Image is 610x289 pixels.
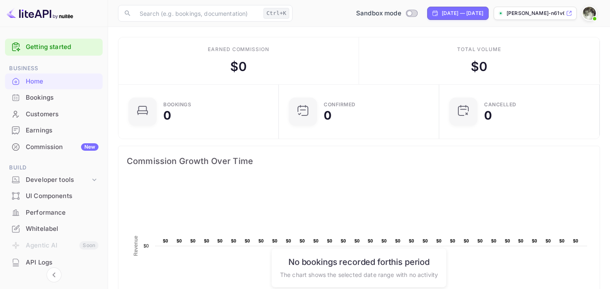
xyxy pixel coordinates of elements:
div: Whitelabel [26,224,98,234]
text: Revenue [133,235,139,256]
text: $0 [177,238,182,243]
div: Home [26,77,98,86]
text: $0 [327,238,332,243]
div: New [81,143,98,151]
a: Getting started [26,42,98,52]
a: Customers [5,106,103,122]
text: $0 [436,238,442,243]
img: LiteAPI logo [7,7,73,20]
div: Bookings [163,102,191,107]
div: 0 [484,110,492,121]
text: $0 [190,238,196,243]
text: $0 [546,238,551,243]
a: Earnings [5,122,103,138]
text: $0 [217,238,223,243]
text: $0 [505,238,510,243]
text: $0 [163,238,168,243]
img: Tiago Ferreira [583,7,596,20]
text: $0 [272,238,278,243]
div: Customers [5,106,103,122]
text: $0 [450,238,455,243]
text: $0 [354,238,360,243]
div: API Logs [5,255,103,271]
text: $0 [231,238,236,243]
text: $0 [245,238,250,243]
div: Home [5,73,103,90]
text: $0 [204,238,209,243]
text: $0 [477,238,483,243]
div: Ctrl+K [263,8,289,19]
div: API Logs [26,258,98,267]
span: Build [5,163,103,172]
div: Earned commission [208,46,269,53]
span: Business [5,64,103,73]
a: Home [5,73,103,89]
a: UI Components [5,188,103,203]
div: CANCELLED [484,102,517,107]
input: Search (e.g. bookings, documentation) [135,5,260,22]
div: Whitelabel [5,221,103,237]
div: Developer tools [5,173,103,187]
text: $0 [573,238,578,243]
text: $0 [532,238,537,243]
div: Bookings [5,90,103,106]
a: Whitelabel [5,221,103,236]
button: Collapse navigation [47,267,61,282]
div: Earnings [5,122,103,139]
text: $0 [409,238,414,243]
div: $ 0 [471,57,487,76]
p: The chart shows the selected date range with no activity [280,270,438,279]
div: Commission [26,142,98,152]
div: Total volume [457,46,502,53]
a: Bookings [5,90,103,105]
div: 0 [324,110,332,121]
a: Performance [5,205,103,220]
div: Bookings [26,93,98,103]
div: Developer tools [26,175,90,185]
text: $0 [491,238,497,243]
span: Commission Growth Over Time [127,154,591,168]
span: Sandbox mode [356,9,401,18]
a: CommissionNew [5,139,103,154]
text: $0 [143,243,149,248]
text: $0 [559,238,565,243]
div: Customers [26,110,98,119]
div: 0 [163,110,171,121]
text: $0 [341,238,346,243]
text: $0 [313,238,319,243]
h6: No bookings recorded for this period [280,257,438,267]
text: $0 [300,238,305,243]
text: $0 [286,238,291,243]
div: Performance [5,205,103,221]
text: $0 [381,238,387,243]
div: Confirmed [324,102,356,107]
text: $0 [518,238,524,243]
text: $0 [423,238,428,243]
text: $0 [368,238,373,243]
div: Switch to Production mode [353,9,421,18]
a: API Logs [5,255,103,270]
div: UI Components [26,191,98,201]
div: Performance [26,208,98,218]
p: [PERSON_NAME]-n61v6.n... [507,10,564,17]
text: $0 [395,238,401,243]
div: Earnings [26,126,98,135]
div: $ 0 [230,57,247,76]
text: $0 [464,238,469,243]
div: Getting started [5,39,103,56]
div: [DATE] — [DATE] [442,10,483,17]
text: $0 [258,238,264,243]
